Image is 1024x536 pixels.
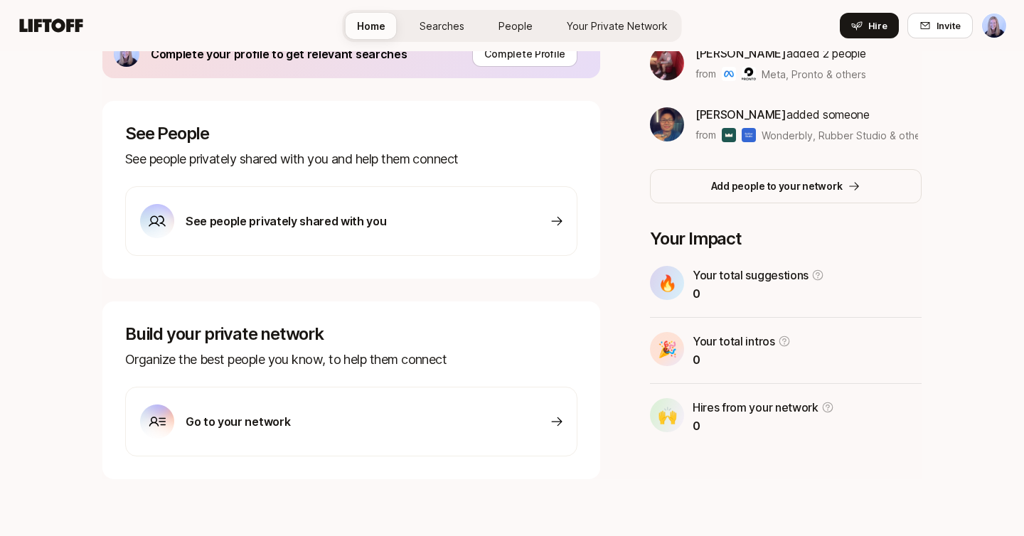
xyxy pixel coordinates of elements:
img: Gentian Edwards [982,14,1006,38]
p: Your Impact [650,229,922,249]
p: added someone [695,105,918,124]
p: Complete your profile to get relevant searches [151,45,407,63]
img: 7587ecde_f9af_4b85_b450_9774d0dab811.jpg [114,41,139,67]
span: Your Private Network [567,18,668,33]
span: Home [357,18,385,33]
p: See people privately shared with you [186,212,386,230]
img: Rubber Studio [742,128,756,142]
p: Hires from your network [693,398,818,417]
a: People [487,13,544,39]
a: Searches [408,13,476,39]
img: Pronto [742,67,756,81]
button: Gentian Edwards [981,13,1007,38]
p: 0 [693,417,834,435]
img: b0a2cd60_3de2_46ff_9ed9_8487fd7a99cb.jpg [650,107,684,141]
p: See people privately shared with you and help them connect [125,149,577,169]
p: Go to your network [186,412,290,431]
span: Hire [868,18,887,33]
p: added 2 people [695,44,866,63]
img: Meta [722,67,736,81]
p: from [695,65,716,82]
a: Your Private Network [555,13,679,39]
span: [PERSON_NAME] [695,107,786,122]
p: Organize the best people you know, to help them connect [125,350,577,370]
a: Home [346,13,397,39]
p: from [695,127,716,144]
img: 54f123ce_d363_4c30_8635_7981a0818323.jpg [650,46,684,80]
img: Wonderbly [722,128,736,142]
div: 🔥 [650,266,684,300]
p: Add people to your network [711,178,843,195]
span: Invite [937,18,961,33]
button: Complete Profile [472,41,577,67]
span: Searches [420,18,464,33]
div: 🙌 [650,398,684,432]
p: See People [125,124,577,144]
button: Hire [840,13,899,38]
p: 0 [693,284,824,303]
p: Your total suggestions [693,266,809,284]
p: 0 [693,350,791,369]
span: Meta, Pronto & others [762,67,866,82]
p: Build your private network [125,324,577,344]
button: Add people to your network [650,169,922,203]
span: Wonderbly, Rubber Studio & others [762,129,929,141]
p: Complete Profile [484,45,565,63]
p: Your total intros [693,332,775,350]
div: 🎉 [650,332,684,366]
span: [PERSON_NAME] [695,46,786,60]
span: People [498,18,533,33]
button: Invite [907,13,973,38]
